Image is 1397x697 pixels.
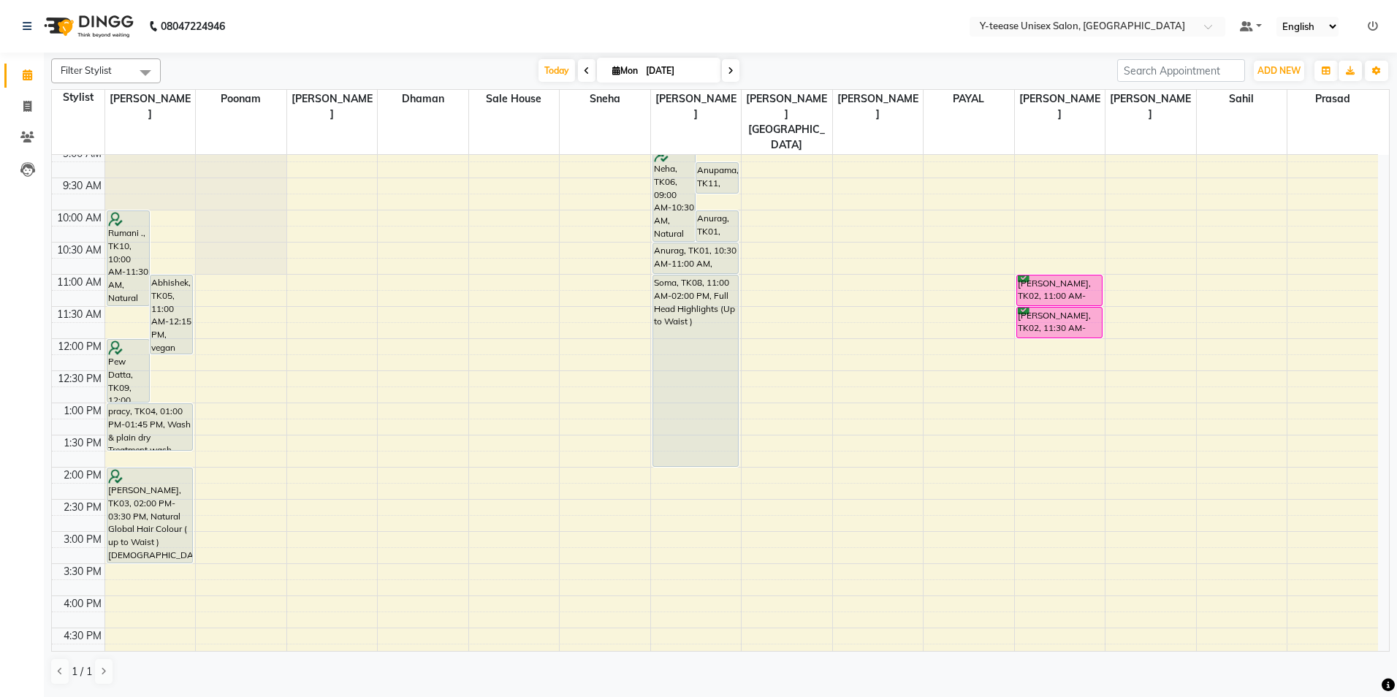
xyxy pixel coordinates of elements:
div: 3:00 PM [61,532,104,547]
div: 2:30 PM [61,500,104,515]
div: Stylist [52,90,104,105]
span: Mon [609,65,642,76]
div: Anurag, TK01, 10:00 AM-10:30 AM, Seniour [DEMOGRAPHIC_DATA] Hair Cut Without wash [696,211,738,241]
div: Anupama, TK11, 09:15 AM-09:45 AM, Seniour [DEMOGRAPHIC_DATA] Hair Cut Without wash [696,163,738,193]
span: 1 / 1 [72,664,92,679]
span: Sahil [1197,90,1287,108]
b: 08047224946 [161,6,225,47]
div: 3:30 PM [61,564,104,579]
span: Sneha [560,90,650,108]
div: 4:00 PM [61,596,104,612]
span: Prasad [1287,90,1378,108]
div: Rumani ., TK10, 10:00 AM-11:30 AM, Natural Global Hair Colour ( up to Mid Back ) [DEMOGRAPHIC_DATA] [107,211,149,305]
span: [PERSON_NAME] [1015,90,1105,123]
div: 12:30 PM [55,371,104,386]
div: Neha, TK06, 09:00 AM-10:30 AM, Natural Global Hair Colour ( up to Mid Back ) [DEMOGRAPHIC_DATA] [653,147,695,241]
span: [PERSON_NAME] [1105,90,1196,123]
input: Search Appointment [1117,59,1245,82]
div: 11:30 AM [54,307,104,322]
div: [PERSON_NAME], TK03, 02:00 PM-03:30 PM, Natural Global Hair Colour ( up to Waist ) [DEMOGRAPHIC_D... [107,468,192,563]
span: Poonam [196,90,286,108]
div: 11:00 AM [54,275,104,290]
span: PAYAL [924,90,1014,108]
div: 10:00 AM [54,210,104,226]
span: Sale House [469,90,560,108]
span: [PERSON_NAME] [287,90,378,123]
span: ADD NEW [1257,65,1301,76]
div: [PERSON_NAME], TK02, 11:00 AM-11:30 AM, SR Stylist [DEMOGRAPHIC_DATA] Design (Girl) Hair cut [1017,275,1102,305]
span: [PERSON_NAME] [105,90,196,123]
div: 1:00 PM [61,403,104,419]
div: Pew Datta, TK09, 12:00 PM-01:00 PM, Protein Spa [DEMOGRAPHIC_DATA] [107,340,149,402]
div: 2:00 PM [61,468,104,483]
button: ADD NEW [1254,61,1304,81]
span: Filter Stylist [61,64,112,76]
div: Anurag, TK01, 10:30 AM-11:00 AM, Design Shaving ( Men ) [653,243,738,273]
div: 12:00 PM [55,339,104,354]
span: [PERSON_NAME][GEOGRAPHIC_DATA] [742,90,832,154]
input: 2025-09-01 [642,60,715,82]
div: [PERSON_NAME], TK02, 11:30 AM-12:00 PM, Design Shaving ( Men ) [1017,308,1102,338]
div: 10:30 AM [54,243,104,258]
span: [PERSON_NAME] [833,90,924,123]
div: 9:30 AM [60,178,104,194]
span: [PERSON_NAME] [651,90,742,123]
span: Today [538,59,575,82]
div: Soma, TK08, 11:00 AM-02:00 PM, Full Head Highlights (Up to Waist ) [653,275,738,466]
span: Dhaman [378,90,468,108]
img: logo [37,6,137,47]
div: pracy, TK04, 01:00 PM-01:45 PM, Wash & plain dry Treatment wash [107,404,192,450]
div: Abhishek, TK05, 11:00 AM-12:15 PM, vegan signature facial BLACK MEN [151,275,192,354]
div: 4:30 PM [61,628,104,644]
div: 1:30 PM [61,435,104,451]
